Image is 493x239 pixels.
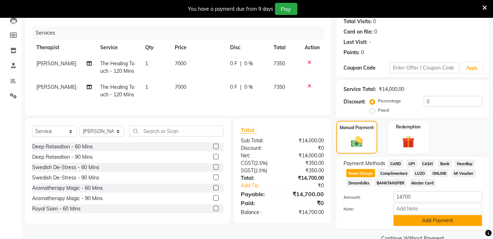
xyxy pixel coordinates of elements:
[188,5,274,13] div: You have a payment due from 9 days
[33,26,329,40] div: Services
[275,3,298,15] button: Pay
[413,169,428,177] span: LUZO
[374,28,377,36] div: 0
[455,159,475,168] span: NearBuy
[129,126,224,137] input: Search or Scan
[344,86,376,93] div: Service Total:
[282,174,329,182] div: ₹14,700.00
[141,40,171,56] th: Qty
[282,199,329,207] div: ₹0
[230,60,237,67] span: 0 F
[241,126,257,134] span: Total
[255,160,266,166] span: 2.5%
[235,167,283,174] div: ( )
[282,152,329,159] div: ₹14,000.00
[235,209,283,216] div: Balance :
[101,60,135,74] span: The Healing Touch - 120 Mins
[175,60,186,67] span: 7000
[452,169,476,177] span: MI Voucher
[32,195,103,202] div: Aromatherapy Magic - 90 Mins
[36,60,76,67] span: [PERSON_NAME]
[32,153,93,161] div: Deep Relaxation - 90 Mins
[282,167,329,174] div: ₹350.00
[226,40,270,56] th: Disc
[378,107,389,113] label: Fixed
[378,98,401,104] label: Percentage
[346,179,372,187] span: Dreamfolks
[375,179,407,187] span: BANKTANSFER
[32,164,99,171] div: Swedish De-Stress - 60 Mins
[344,18,372,25] div: Total Visits:
[344,28,373,36] div: Card on file:
[390,62,459,73] input: Enter Offer / Coupon Code
[378,169,410,177] span: Complimentary
[235,199,283,207] div: Paid:
[240,83,242,91] span: |
[290,182,329,189] div: ₹0
[338,194,388,200] label: Amount:
[393,191,482,202] input: Amount
[145,84,148,90] span: 1
[235,174,283,182] div: Total:
[462,63,482,73] button: Apply
[32,184,103,192] div: Aromatherapy Magic - 60 Mins
[344,39,367,46] div: Last Visit:
[235,159,283,167] div: ( )
[282,159,329,167] div: ₹350.00
[393,203,482,214] input: Add Note
[274,60,285,67] span: 7350
[340,124,374,131] label: Manual Payment
[101,84,135,98] span: The Healing Touch - 120 Mins
[361,49,364,56] div: 0
[36,84,76,90] span: [PERSON_NAME]
[338,206,388,212] label: Note:
[420,159,436,168] span: CASH
[344,49,360,56] div: Points:
[171,40,225,56] th: Price
[175,84,186,90] span: 7000
[235,137,283,144] div: Sub Total:
[346,169,375,177] span: Room Charge
[388,159,403,168] span: CARD
[230,83,237,91] span: 0 F
[244,83,253,91] span: 0 %
[235,190,283,198] div: Payable:
[241,160,254,166] span: CGST
[235,144,283,152] div: Discount:
[430,169,449,177] span: ONLINE
[410,179,437,187] span: Master Card
[282,209,329,216] div: ₹14,700.00
[369,39,371,46] div: -
[393,215,482,226] button: Add Payment
[438,159,452,168] span: Bank
[373,18,376,25] div: 0
[145,60,148,67] span: 1
[406,159,417,168] span: UPI
[344,64,390,72] div: Coupon Code
[235,182,290,189] a: Add Tip
[269,40,300,56] th: Total
[240,60,242,67] span: |
[398,134,418,150] img: _gift.svg
[255,168,266,173] span: 2.5%
[32,174,99,182] div: Swedish De-Stress - 90 Mins
[274,84,285,90] span: 7350
[396,124,421,130] label: Redemption
[241,167,254,174] span: SGST
[282,144,329,152] div: ₹0
[344,98,366,106] div: Discount:
[282,190,329,198] div: ₹14,700.00
[347,135,366,149] img: _cash.svg
[282,137,329,144] div: ₹14,000.00
[300,40,324,56] th: Action
[235,152,283,159] div: Net:
[32,205,81,213] div: Royal Siam - 60 Mins
[32,143,93,151] div: Deep Relaxation - 60 Mins
[344,160,385,167] span: Payment Methods
[379,86,404,93] div: ₹14,000.00
[96,40,141,56] th: Service
[244,60,253,67] span: 0 %
[32,40,96,56] th: Therapist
